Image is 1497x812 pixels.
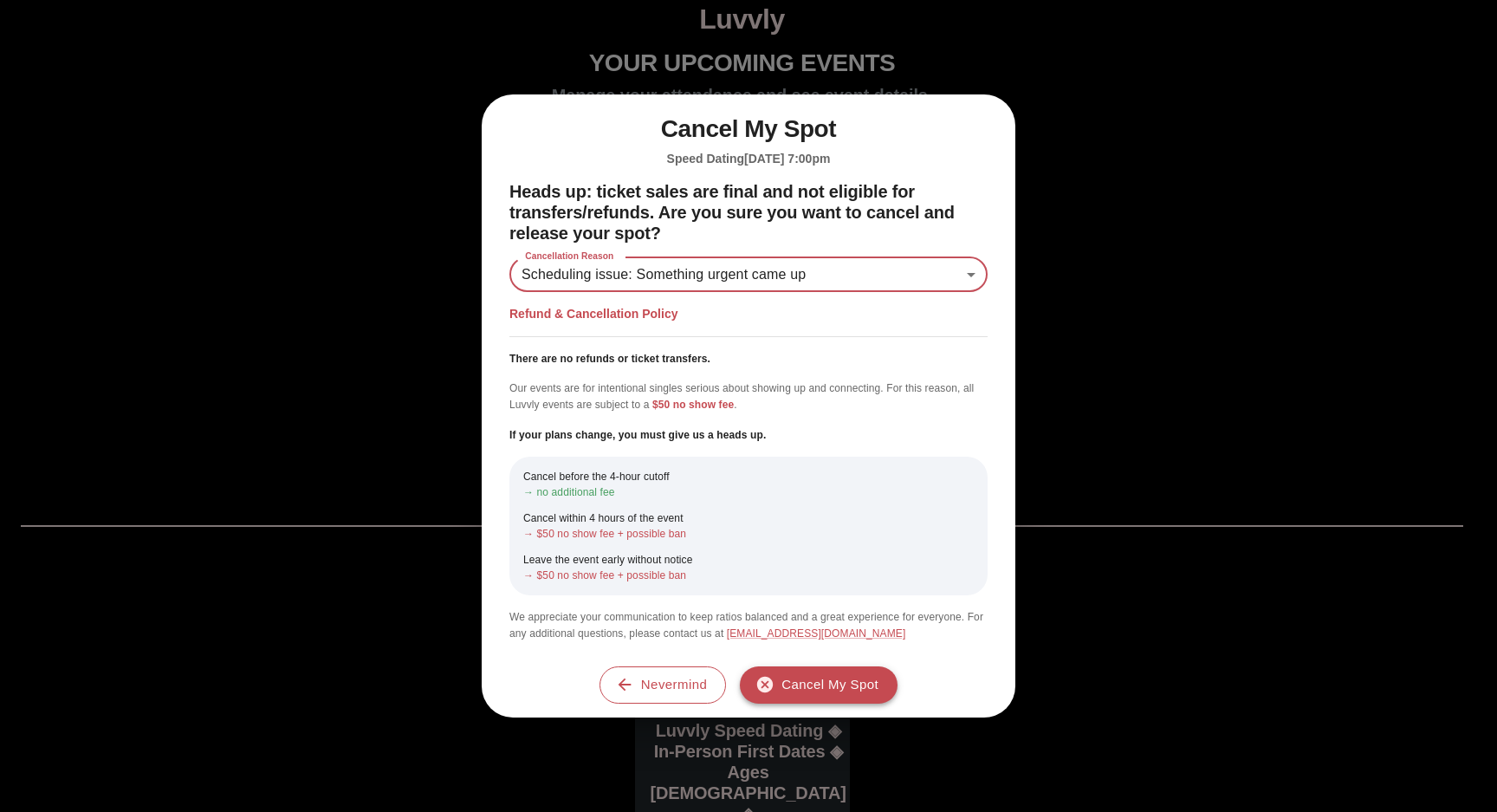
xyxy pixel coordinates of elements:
p: Our events are for intentional singles serious about showing up and connecting. For this reason, ... [509,380,988,413]
p: We appreciate your communication to keep ratios balanced and a great experience for everyone. For... [509,609,988,642]
p: There are no refunds or ticket transfers. [509,351,988,367]
a: [EMAIL_ADDRESS][DOMAIN_NAME] [727,627,906,640]
h2: Heads up: ticket sales are final and not eligible for transfers/refunds. Are you sure you want to... [509,181,988,244]
p: Cancel before the 4-hour cutoff [523,469,974,484]
p: If your plans change, you must give us a heads up. [509,427,988,443]
button: Cancel My Spot [740,666,898,703]
h5: Refund & Cancellation Policy [509,306,988,322]
p: → $50 no show fee + possible ban [523,568,974,583]
p: Cancel within 4 hours of the event [523,510,974,526]
p: → no additional fee [523,484,974,500]
h1: Cancel My Spot [509,115,988,144]
button: Nevermind [599,666,726,703]
h5: Speed Dating [DATE] 7:00pm [509,151,988,167]
label: Cancellation Reason [516,250,623,263]
p: → $50 no show fee + possible ban [523,526,974,542]
div: Scheduling issue: Something urgent came up [509,257,988,292]
p: Leave the event early without notice [523,552,974,568]
span: $50 no show fee [652,399,734,411]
